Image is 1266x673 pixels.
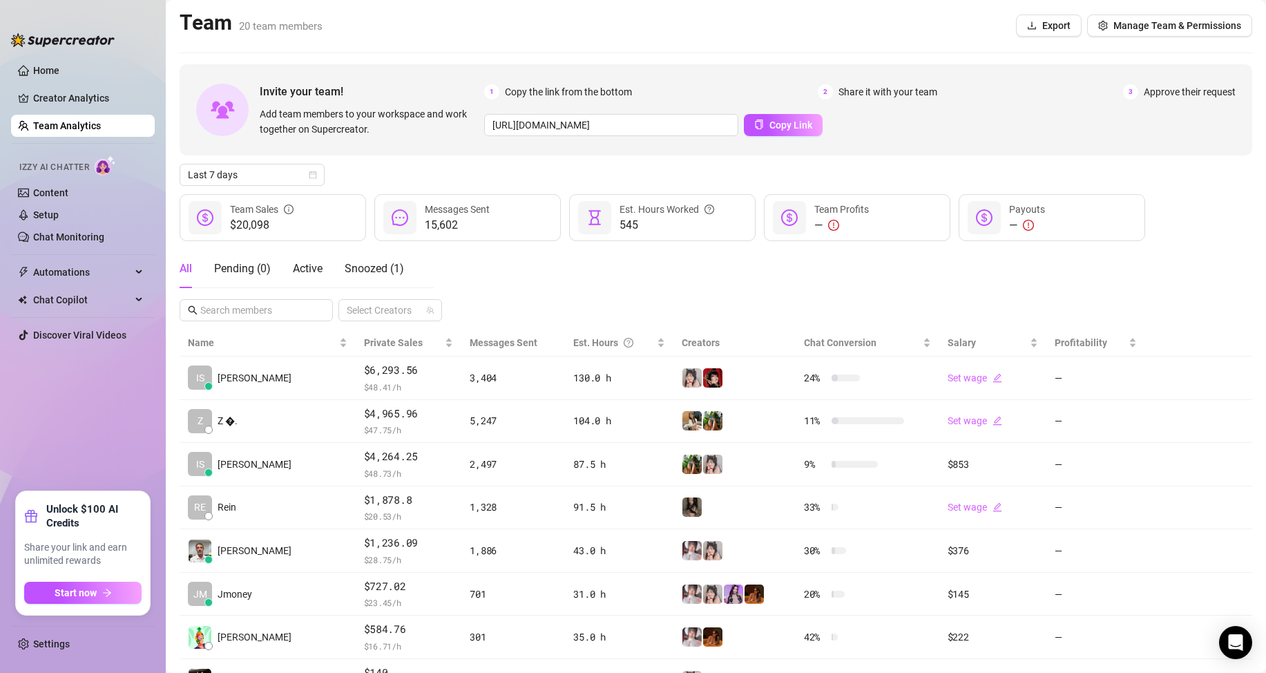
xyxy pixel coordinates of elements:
[703,585,722,604] img: Ani
[992,373,1002,383] span: edit
[573,335,653,350] div: Est. Hours
[364,535,454,551] span: $1,236.09
[364,406,454,422] span: $4,965.96
[814,217,869,234] div: —
[484,84,499,99] span: 1
[33,187,68,198] a: Content
[1027,21,1037,30] span: download
[24,541,142,568] span: Share your link and earn unlimited rewards
[703,541,722,560] img: Ani
[948,502,1002,513] a: Set wageedit
[33,289,131,311] span: Chat Copilot
[364,423,454,437] span: $ 47.75 /h
[1023,220,1034,231] span: exclamation-circle
[948,337,976,348] span: Salary
[754,120,764,129] span: copy
[682,368,702,388] img: Ani
[992,502,1002,512] span: edit
[769,120,812,131] span: Copy Link
[724,585,743,604] img: Kisa
[18,267,29,278] span: thunderbolt
[470,337,537,348] span: Messages Sent
[804,413,826,428] span: 11 %
[426,306,434,314] span: team
[1087,15,1252,37] button: Manage Team & Permissions
[260,106,479,137] span: Add team members to your workspace and work together on Supercreator.
[364,337,423,348] span: Private Sales
[804,457,826,472] span: 9 %
[364,362,454,379] span: $6,293.56
[1009,204,1045,215] span: Payouts
[470,629,557,645] div: 301
[364,448,454,465] span: $4,264.25
[218,629,291,645] span: [PERSON_NAME]
[804,337,876,348] span: Chat Conversion
[470,370,557,386] div: 3,404
[284,202,294,217] span: info-circle
[1046,486,1145,530] td: —
[24,509,38,523] span: gift
[573,587,664,602] div: 31.0 h
[218,543,291,558] span: [PERSON_NAME]
[781,209,798,226] span: dollar-circle
[620,202,714,217] div: Est. Hours Worked
[218,413,238,428] span: Z �.
[704,202,714,217] span: question-circle
[200,303,314,318] input: Search members
[470,500,557,515] div: 1,328
[24,582,142,604] button: Start nowarrow-right
[1046,443,1145,486] td: —
[188,305,198,315] span: search
[573,500,664,515] div: 91.5 h
[948,415,1002,426] a: Set wageedit
[180,260,192,277] div: All
[364,553,454,567] span: $ 28.75 /h
[19,161,89,174] span: Izzy AI Chatter
[682,455,702,474] img: Sabrina
[33,87,144,109] a: Creator Analytics
[55,587,97,598] span: Start now
[189,626,211,649] img: Chen
[673,330,796,357] th: Creators
[682,497,702,517] img: yeule
[293,262,323,275] span: Active
[1046,400,1145,444] td: —
[95,155,116,176] img: AI Chatter
[364,509,454,523] span: $ 20.53 /h
[425,204,490,215] span: Messages Sent
[102,588,112,598] span: arrow-right
[620,217,714,234] span: 545
[33,120,101,131] a: Team Analytics
[1055,337,1107,348] span: Profitability
[194,500,206,515] span: RE
[11,33,115,47] img: logo-BBDzfeDw.svg
[260,83,484,100] span: Invite your team!
[392,209,408,226] span: message
[703,368,722,388] img: Miss
[230,202,294,217] div: Team Sales
[1016,15,1082,37] button: Export
[814,204,869,215] span: Team Profits
[364,639,454,653] span: $ 16.71 /h
[682,627,702,647] img: Rosie
[218,457,291,472] span: [PERSON_NAME]
[804,370,826,386] span: 24 %
[573,543,664,558] div: 43.0 h
[1123,84,1138,99] span: 3
[1046,529,1145,573] td: —
[196,457,204,472] span: IS
[309,171,317,179] span: calendar
[505,84,632,99] span: Copy the link from the bottom
[364,466,454,480] span: $ 48.73 /h
[364,621,454,638] span: $584.76
[682,411,702,430] img: Sabrina
[818,84,833,99] span: 2
[470,457,557,472] div: 2,497
[198,413,203,428] span: Z
[188,164,316,185] span: Last 7 days
[1046,357,1145,400] td: —
[33,65,59,76] a: Home
[364,578,454,595] span: $727.02
[1042,20,1071,31] span: Export
[586,209,603,226] span: hourglass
